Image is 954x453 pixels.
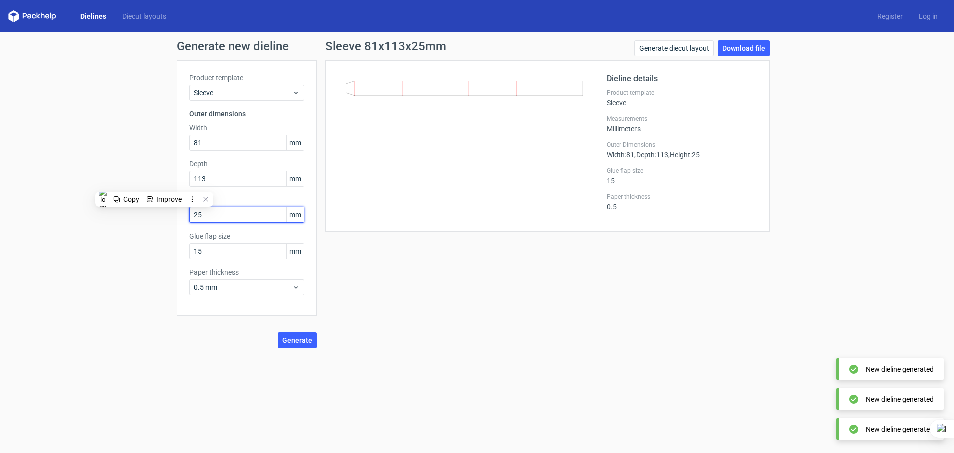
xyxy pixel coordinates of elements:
span: , Height : 25 [668,151,700,159]
h3: Outer dimensions [189,109,304,119]
h1: Sleeve 81x113x25mm [325,40,446,52]
div: 0.5 [607,193,757,211]
label: Glue flap size [607,167,757,175]
h1: Generate new dieline [177,40,778,52]
label: Paper thickness [607,193,757,201]
span: 0.5 mm [194,282,292,292]
h2: Dieline details [607,73,757,85]
button: Generate [278,332,317,348]
label: Product template [189,73,304,83]
label: Width [189,123,304,133]
label: Paper thickness [189,267,304,277]
div: 15 [607,167,757,185]
label: Outer Dimensions [607,141,757,149]
div: Sleeve [607,89,757,107]
div: New dieline generated [866,364,934,374]
span: mm [286,171,304,186]
label: Product template [607,89,757,97]
div: New dieline generated [866,424,934,434]
label: Depth [189,159,304,169]
span: mm [286,135,304,150]
a: Generate diecut layout [634,40,714,56]
label: Glue flap size [189,231,304,241]
span: mm [286,244,304,259]
div: New dieline generated [866,394,934,404]
span: Sleeve [194,88,292,98]
label: Height [189,195,304,205]
span: mm [286,207,304,222]
span: Generate [282,337,312,344]
a: Diecut layouts [114,11,174,21]
label: Measurements [607,115,757,123]
div: Millimeters [607,115,757,133]
a: Register [869,11,911,21]
span: , Depth : 113 [634,151,668,159]
span: Width : 81 [607,151,634,159]
a: Download file [718,40,770,56]
a: Dielines [72,11,114,21]
a: Log in [911,11,946,21]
